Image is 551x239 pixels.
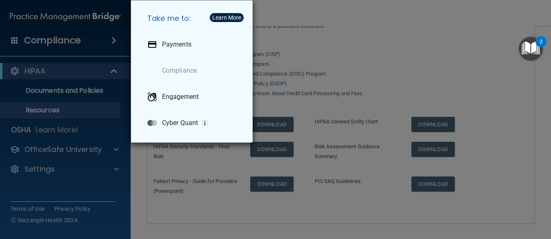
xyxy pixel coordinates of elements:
div: Learn More [212,15,241,20]
a: Engagement [141,85,246,108]
p: Payments [162,40,191,49]
div: 2 [540,42,542,52]
a: Compliance [141,59,246,82]
p: Cyber Quant [162,119,198,127]
a: Payments [141,33,246,56]
h5: Take me to: [141,7,246,30]
button: Open Resource Center, 2 new notifications [519,37,543,61]
a: Cyber Quant [141,112,246,134]
p: Engagement [162,93,199,101]
button: Learn More [210,13,244,22]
